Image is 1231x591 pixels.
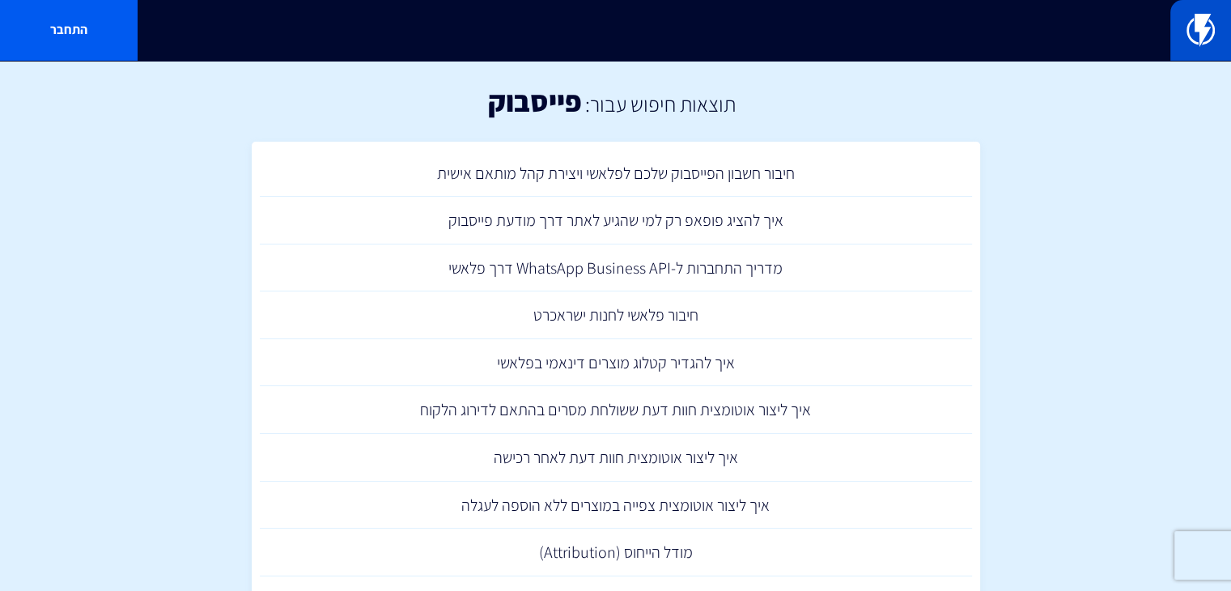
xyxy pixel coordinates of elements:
[260,197,972,244] a: איך להציג פופאפ רק למי שהגיע לאתר דרך מודעת פייסבוק
[260,244,972,292] a: מדריך התחברות ל-WhatsApp Business API דרך פלאשי
[260,434,972,482] a: איך ליצור אוטומצית חוות דעת לאחר רכישה
[488,85,581,117] h1: פייסבוק
[260,386,972,434] a: איך ליצור אוטומצית חוות דעת ששולחת מסרים בהתאם לדירוג הלקוח
[260,529,972,576] a: מודל הייחוס (Attribution)
[581,92,736,116] h2: תוצאות חיפוש עבור:
[260,291,972,339] a: חיבור פלאשי לחנות ישראכרט
[260,482,972,529] a: איך ליצור אוטומצית צפייה במוצרים ללא הוספה לעגלה
[260,339,972,387] a: איך להגדיר קטלוג מוצרים דינאמי בפלאשי
[260,150,972,198] a: חיבור חשבון הפייסבוק שלכם לפלאשי ויצירת קהל מותאם אישית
